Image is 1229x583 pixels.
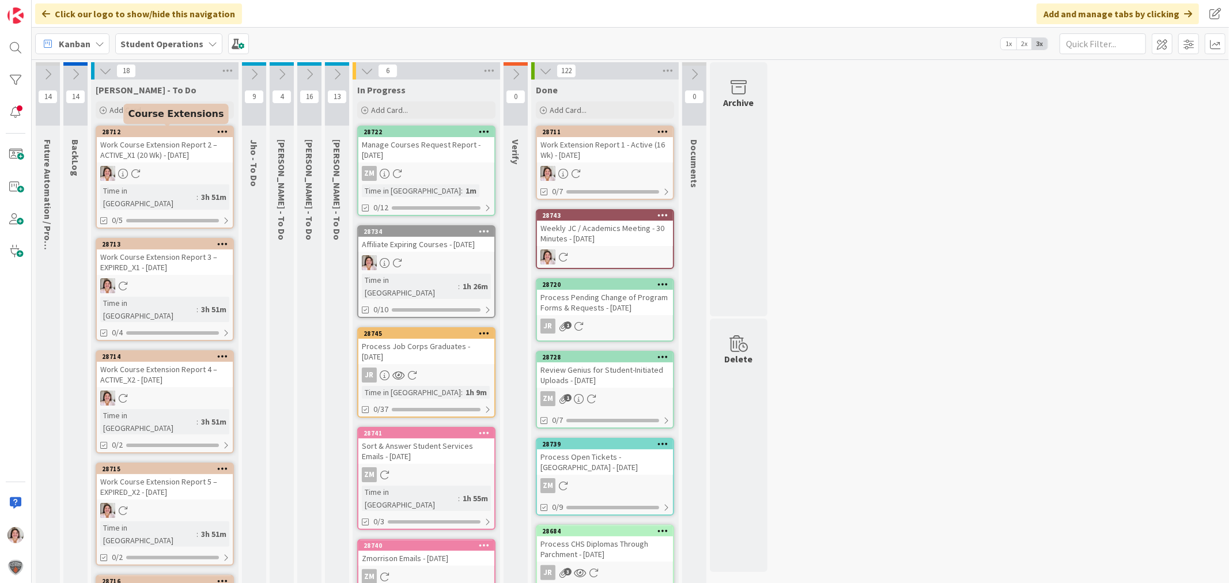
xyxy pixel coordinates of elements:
[461,386,463,399] span: :
[358,226,494,252] div: 28734Affiliate Expiring Courses - [DATE]
[112,214,123,226] span: 0/5
[537,565,673,580] div: JR
[196,191,198,203] span: :
[97,278,233,293] div: EW
[96,350,234,453] a: 28714Work Course Extension Report 4 – ACTIVE_X2 - [DATE]EWTime in [GEOGRAPHIC_DATA]:3h 51m0/2
[120,38,203,50] b: Student Operations
[540,565,555,580] div: JR
[35,3,242,24] div: Click our logo to show/hide this navigation
[537,478,673,493] div: ZM
[198,528,229,540] div: 3h 51m
[371,105,408,115] span: Add Card...
[564,321,572,329] span: 1
[276,139,288,240] span: Zaida - To Do
[537,166,673,181] div: EW
[196,528,198,540] span: :
[358,255,494,270] div: EW
[66,90,85,104] span: 14
[358,540,494,566] div: 28740Zmorrison Emails - [DATE]
[362,467,377,482] div: ZM
[112,551,123,563] span: 0/2
[357,427,496,530] a: 28741Sort & Answer Student Services Emails - [DATE]ZMTime in [GEOGRAPHIC_DATA]:1h 55m0/3
[537,221,673,246] div: Weekly JC / Academics Meeting - 30 Minutes - [DATE]
[109,105,146,115] span: Add Card...
[540,319,555,334] div: JR
[458,280,460,293] span: :
[364,542,494,550] div: 28740
[358,551,494,566] div: Zmorrison Emails - [DATE]
[537,526,673,536] div: 28684
[536,278,674,342] a: 28720Process Pending Change of Program Forms & Requests - [DATE]JR
[97,503,233,518] div: EW
[537,210,673,246] div: 28743Weekly JC / Academics Meeting - 30 Minutes - [DATE]
[300,90,319,104] span: 16
[7,527,24,543] img: EW
[1001,38,1016,50] span: 1x
[358,328,494,339] div: 28745
[460,280,491,293] div: 1h 26m
[97,474,233,499] div: Work Course Extension Report 5 – EXPIRED_X2 - [DATE]
[198,191,229,203] div: 3h 51m
[357,225,496,318] a: 28734Affiliate Expiring Courses - [DATE]EWTime in [GEOGRAPHIC_DATA]:1h 26m0/10
[196,415,198,428] span: :
[100,503,115,518] img: EW
[357,327,496,418] a: 28745Process Job Corps Graduates - [DATE]JRTime in [GEOGRAPHIC_DATA]:1h 9m0/37
[458,492,460,505] span: :
[100,409,196,434] div: Time in [GEOGRAPHIC_DATA]
[358,226,494,237] div: 28734
[100,184,196,210] div: Time in [GEOGRAPHIC_DATA]
[373,403,388,415] span: 0/37
[358,540,494,551] div: 28740
[364,228,494,236] div: 28734
[685,90,704,104] span: 0
[537,536,673,562] div: Process CHS Diplomas Through Parchment - [DATE]
[552,501,563,513] span: 0/9
[542,353,673,361] div: 28728
[540,478,555,493] div: ZM
[358,328,494,364] div: 28745Process Job Corps Graduates - [DATE]
[557,64,576,78] span: 122
[537,439,673,475] div: 28739Process Open Tickets - [GEOGRAPHIC_DATA] - [DATE]
[358,368,494,383] div: JR
[358,166,494,181] div: ZM
[1060,33,1146,54] input: Quick Filter...
[362,255,377,270] img: EW
[364,128,494,136] div: 28722
[362,368,377,383] div: JR
[552,185,563,198] span: 0/7
[540,166,555,181] img: EW
[463,386,490,399] div: 1h 9m
[7,559,24,576] img: avatar
[70,139,81,176] span: BackLog
[362,166,377,181] div: ZM
[102,240,233,248] div: 28713
[358,127,494,137] div: 28722
[537,439,673,449] div: 28739
[461,184,463,197] span: :
[198,303,229,316] div: 3h 51m
[537,210,673,221] div: 28743
[96,126,234,229] a: 28712Work Course Extension Report 2 – ACTIVE_X1 (20 Wk) - [DATE]EWTime in [GEOGRAPHIC_DATA]:3h 51...
[358,428,494,438] div: 28741
[564,568,572,576] span: 3
[362,274,458,299] div: Time in [GEOGRAPHIC_DATA]
[1016,38,1032,50] span: 2x
[59,37,90,51] span: Kanban
[198,415,229,428] div: 3h 51m
[542,211,673,219] div: 28743
[97,464,233,474] div: 28715
[100,391,115,406] img: EW
[97,351,233,362] div: 28714
[102,353,233,361] div: 28714
[100,521,196,547] div: Time in [GEOGRAPHIC_DATA]
[102,128,233,136] div: 28712
[358,137,494,162] div: Manage Courses Request Report - [DATE]
[97,127,233,162] div: 28712Work Course Extension Report 2 – ACTIVE_X1 (20 Wk) - [DATE]
[97,464,233,499] div: 28715Work Course Extension Report 5 – EXPIRED_X2 - [DATE]
[564,394,572,402] span: 1
[378,64,398,78] span: 6
[364,330,494,338] div: 28745
[537,319,673,334] div: JR
[97,351,233,387] div: 28714Work Course Extension Report 4 – ACTIVE_X2 - [DATE]
[358,237,494,252] div: Affiliate Expiring Courses - [DATE]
